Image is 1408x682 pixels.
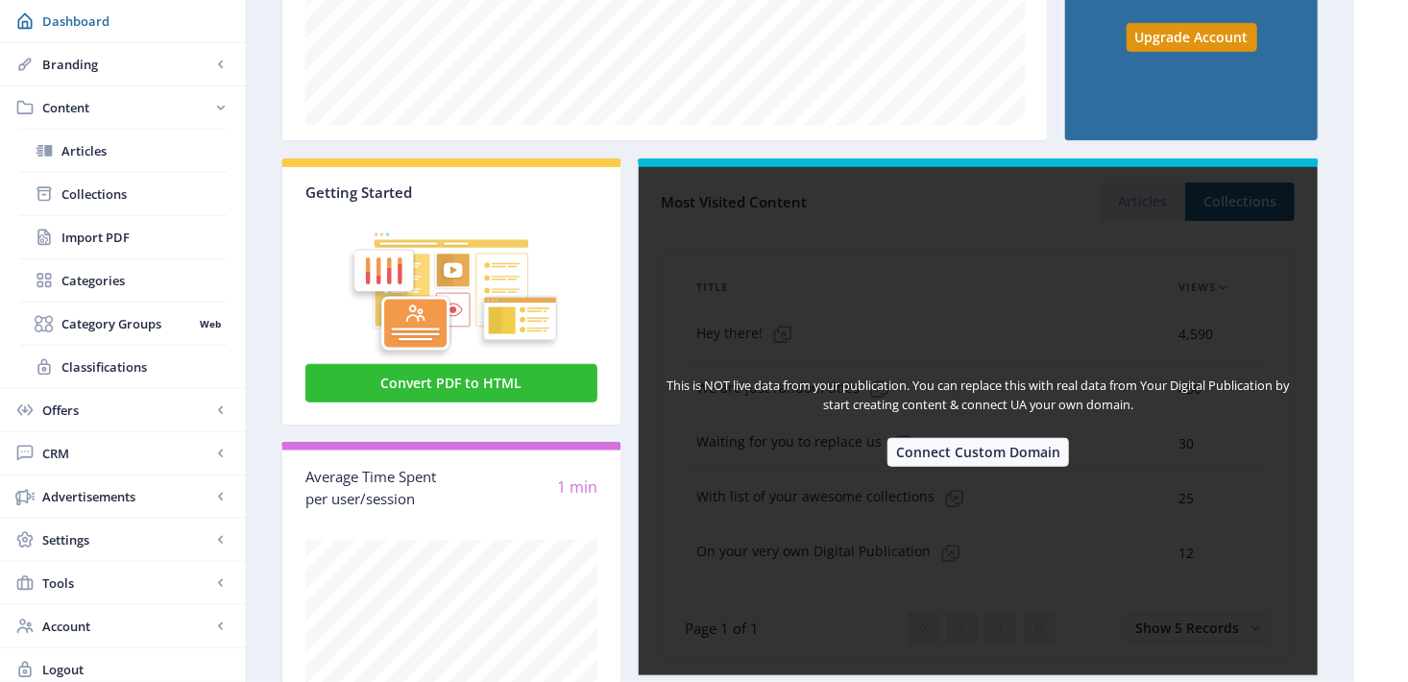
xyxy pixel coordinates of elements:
span: CRM [42,444,211,463]
a: Articles [19,130,227,172]
button: Upgrade Account [1127,23,1257,52]
span: Collections [61,184,227,204]
nb-badge: Web [193,314,227,333]
div: This is NOT live data from your publication. You can replace this with real data from Your Digita... [662,376,1295,439]
button: Connect Custom Domain [887,438,1069,467]
span: Classifications [61,357,227,377]
div: Average Time Spent per user/session [305,466,451,509]
a: Category GroupsWeb [19,303,227,345]
span: Settings [42,530,211,549]
a: Collections [19,173,227,215]
span: Import PDF [61,228,227,247]
span: Category Groups [61,314,193,333]
img: graphic [305,202,597,360]
span: Articles [61,141,227,160]
span: Account [42,617,211,636]
span: Dashboard [42,12,231,31]
span: Logout [42,660,231,679]
span: Tools [42,573,211,593]
a: Import PDF [19,216,227,258]
button: Convert PDF to HTML [305,364,597,402]
a: Categories [19,259,227,302]
div: 1 min [451,476,597,499]
span: Offers [42,401,211,420]
span: Categories [61,271,227,290]
span: Advertisements [42,487,211,506]
span: Branding [42,55,211,74]
a: Classifications [19,346,227,388]
div: Getting Started [305,183,597,202]
span: Content [42,98,211,117]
